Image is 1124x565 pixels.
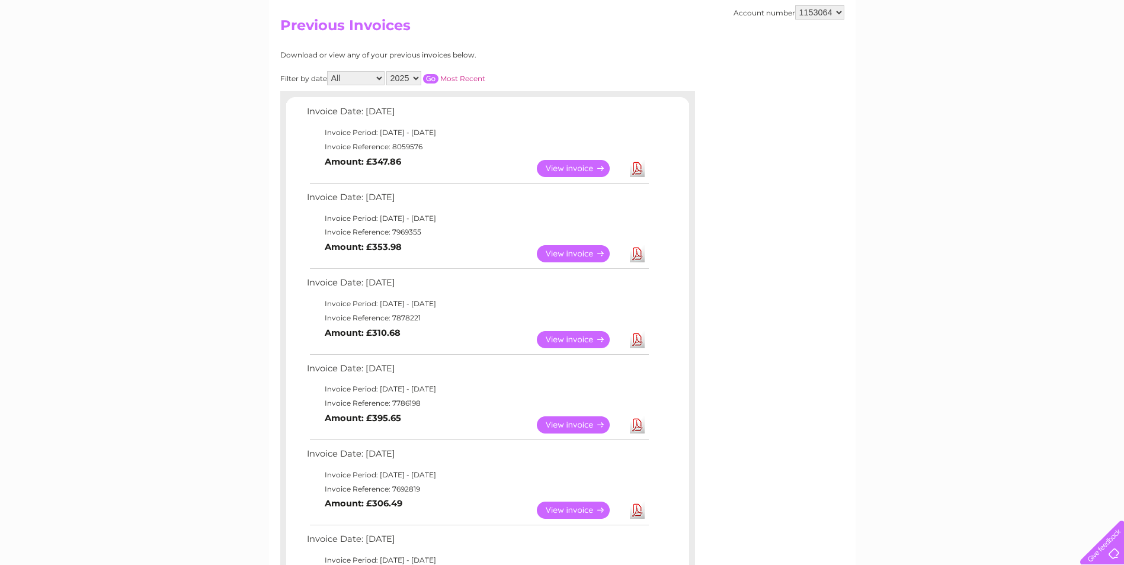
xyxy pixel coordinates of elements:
[537,416,624,434] a: View
[325,156,401,167] b: Amount: £347.86
[283,7,843,57] div: Clear Business is a trading name of Verastar Limited (registered in [GEOGRAPHIC_DATA] No. 3667643...
[280,51,591,59] div: Download or view any of your previous invoices below.
[325,413,401,423] b: Amount: £395.65
[304,275,651,297] td: Invoice Date: [DATE]
[280,17,844,40] h2: Previous Invoices
[304,126,651,140] td: Invoice Period: [DATE] - [DATE]
[304,104,651,126] td: Invoice Date: [DATE]
[901,6,982,21] a: 0333 014 3131
[304,211,651,226] td: Invoice Period: [DATE] - [DATE]
[537,160,624,177] a: View
[630,416,645,434] a: Download
[304,311,651,325] td: Invoice Reference: 7878221
[734,5,844,20] div: Account number
[304,446,651,468] td: Invoice Date: [DATE]
[325,498,402,509] b: Amount: £306.49
[304,361,651,383] td: Invoice Date: [DATE]
[304,297,651,311] td: Invoice Period: [DATE] - [DATE]
[304,140,651,154] td: Invoice Reference: 8059576
[630,245,645,262] a: Download
[325,328,401,338] b: Amount: £310.68
[1045,50,1074,59] a: Contact
[537,245,624,262] a: View
[537,331,624,348] a: View
[304,396,651,410] td: Invoice Reference: 7786198
[304,468,651,482] td: Invoice Period: [DATE] - [DATE]
[945,50,971,59] a: Energy
[1085,50,1113,59] a: Log out
[304,482,651,496] td: Invoice Reference: 7692819
[304,225,651,239] td: Invoice Reference: 7969355
[630,502,645,519] a: Download
[537,502,624,519] a: View
[915,50,938,59] a: Water
[978,50,1014,59] a: Telecoms
[304,190,651,211] td: Invoice Date: [DATE]
[325,242,402,252] b: Amount: £353.98
[440,74,485,83] a: Most Recent
[304,531,651,553] td: Invoice Date: [DATE]
[630,160,645,177] a: Download
[630,331,645,348] a: Download
[39,31,100,67] img: logo.png
[1021,50,1038,59] a: Blog
[304,382,651,396] td: Invoice Period: [DATE] - [DATE]
[280,71,591,85] div: Filter by date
